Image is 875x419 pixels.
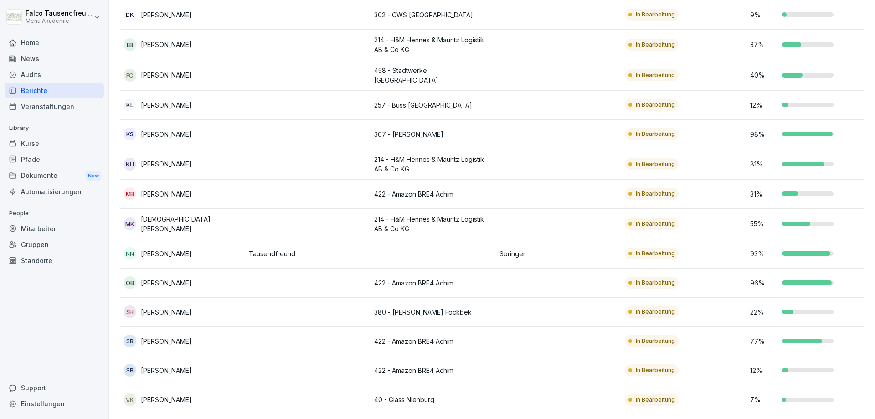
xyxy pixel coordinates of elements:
p: [PERSON_NAME] [141,249,192,259]
p: [PERSON_NAME] [141,40,192,49]
div: SB [124,364,136,377]
p: In Bearbeitung [636,101,675,109]
p: In Bearbeitung [636,160,675,168]
p: 37 % [750,40,777,49]
p: 40 - Glass Nienburg [374,395,492,404]
p: [PERSON_NAME] [141,395,192,404]
p: In Bearbeitung [636,337,675,345]
a: Automatisierungen [5,184,104,200]
p: 98 % [750,129,777,139]
p: In Bearbeitung [636,130,675,138]
a: Mitarbeiter [5,221,104,237]
div: VK [124,393,136,406]
p: 77 % [750,336,777,346]
p: 257 - Buss [GEOGRAPHIC_DATA] [374,100,492,110]
p: 422 - Amazon BRE4 Achim [374,189,492,199]
a: Einstellungen [5,396,104,412]
p: [PERSON_NAME] [141,278,192,288]
p: 214 - H&M Hennes & Mauritz Logistik AB & Co KG [374,35,492,54]
p: 93 % [750,249,777,259]
p: 7 % [750,395,777,404]
div: NN [124,247,136,260]
div: KS [124,128,136,140]
div: MK [124,217,136,230]
p: Menü Akademie [26,18,92,24]
a: News [5,51,104,67]
p: In Bearbeitung [636,308,675,316]
p: In Bearbeitung [636,71,675,79]
p: In Bearbeitung [636,190,675,198]
p: 9 % [750,10,777,20]
p: 302 - CWS [GEOGRAPHIC_DATA] [374,10,492,20]
p: [PERSON_NAME] [141,159,192,169]
p: 458 - Stadtwerke [GEOGRAPHIC_DATA] [374,66,492,85]
p: In Bearbeitung [636,396,675,404]
p: In Bearbeitung [636,41,675,49]
p: 380 - [PERSON_NAME] Fockbek [374,307,492,317]
div: SB [124,335,136,347]
p: 96 % [750,278,777,288]
a: Gruppen [5,237,104,253]
p: In Bearbeitung [636,249,675,258]
div: Support [5,380,104,396]
div: MB [124,187,136,200]
p: 422 - Amazon BRE4 Achim [374,278,492,288]
p: 12 % [750,366,777,375]
p: Library [5,121,104,135]
p: [PERSON_NAME] [141,100,192,110]
a: Kurse [5,135,104,151]
p: [PERSON_NAME] [141,189,192,199]
p: [DEMOGRAPHIC_DATA][PERSON_NAME] [141,214,242,233]
div: Dokumente [5,167,104,184]
p: [PERSON_NAME] [141,70,192,80]
a: Veranstaltungen [5,98,104,114]
p: Falco Tausendfreund [26,10,92,17]
p: In Bearbeitung [636,10,675,19]
p: [PERSON_NAME] [141,10,192,20]
p: In Bearbeitung [636,366,675,374]
div: OB [124,276,136,289]
p: 214 - H&M Hennes & Mauritz Logistik AB & Co KG [374,155,492,174]
div: EB [124,38,136,51]
p: 422 - Amazon BRE4 Achim [374,366,492,375]
p: [PERSON_NAME] [141,129,192,139]
p: Tausendfreund [249,249,367,259]
p: 367 - [PERSON_NAME] [374,129,492,139]
p: 81 % [750,159,777,169]
div: SH [124,305,136,318]
a: Standorte [5,253,104,269]
a: Berichte [5,83,104,98]
a: DokumenteNew [5,167,104,184]
div: DK [124,8,136,21]
div: New [86,171,101,181]
p: Springer [499,249,618,259]
a: Audits [5,67,104,83]
p: [PERSON_NAME] [141,366,192,375]
p: In Bearbeitung [636,279,675,287]
p: In Bearbeitung [636,220,675,228]
div: KU [124,158,136,171]
div: FC [124,69,136,82]
p: 422 - Amazon BRE4 Achim [374,336,492,346]
p: 31 % [750,189,777,199]
a: Pfade [5,151,104,167]
p: 55 % [750,219,777,228]
p: 40 % [750,70,777,80]
p: People [5,206,104,221]
p: 22 % [750,307,777,317]
p: 12 % [750,100,777,110]
p: [PERSON_NAME] [141,336,192,346]
a: Home [5,35,104,51]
